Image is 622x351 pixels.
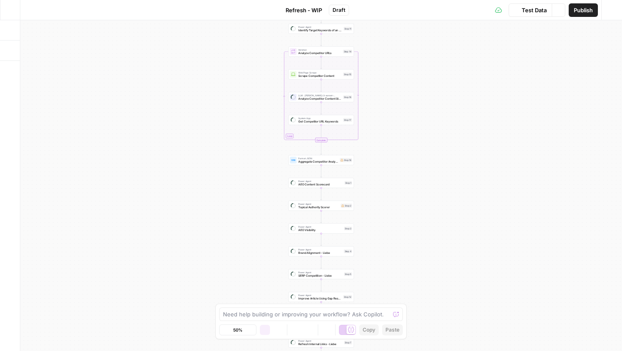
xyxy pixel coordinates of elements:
[298,342,342,346] span: Refresh Internal Links - Liebe
[321,256,322,269] g: Edge from step_4 to step_5
[343,295,352,299] div: Step 12
[298,74,341,78] span: Scrape Competitor Content
[298,157,338,160] span: Format JSON
[321,79,322,92] g: Edge from step_15 to step_16
[289,24,354,34] div: Power AgentIdentify Target Keywords of an ArticleStep 11
[298,160,338,164] span: Aggregate Competitor Analysis
[343,73,352,76] div: Step 15
[343,50,352,54] div: Step 14
[233,327,242,333] span: 50%
[344,27,352,31] div: Step 11
[286,6,322,14] span: Refresh - WIP
[574,6,593,14] span: Publish
[321,142,322,155] g: Edge from step_14-iteration-end to step_18
[315,138,328,142] div: Complete
[298,97,341,101] span: Analyze Competitor Content Structure
[321,165,322,177] g: Edge from step_18 to step_1
[298,248,342,251] span: Power Agent
[382,324,403,335] button: Paste
[298,117,341,120] span: System App
[289,92,354,102] div: LLM · [PERSON_NAME]-3-sonnet-20240229Analyze Competitor Content StructureStep 16
[343,118,352,122] div: Step 17
[522,6,547,14] span: Test Data
[289,269,354,279] div: Power AgentSERP Competition - LiebeStep 5
[509,3,552,17] button: Test Data
[298,225,342,229] span: Power Agent
[359,324,379,335] button: Copy
[298,339,342,343] span: Power Agent
[298,228,342,232] span: AEO Visibility
[298,94,341,97] span: LLM · [PERSON_NAME]-3-sonnet-20240229
[298,251,342,255] span: Brand Alignment - Liebe
[298,51,341,55] span: Analyze Competitor URLs
[298,205,339,210] span: Topical Authority Scorer
[298,180,343,183] span: Power Agent
[341,204,352,208] div: Step 2
[321,11,322,23] g: Edge from start to step_11
[569,3,598,17] button: Publish
[298,182,343,187] span: AEO Content Scorecard
[298,120,341,124] span: Get Competitor URL Keywords
[340,158,352,162] div: Step 18
[289,178,354,188] div: Power AgentAEO Content ScorecardStep 1
[298,25,342,29] span: Power Agent
[289,246,354,256] div: Power AgentBrand Alignment - LiebeStep 4
[289,292,354,302] div: Power AgentImprove Article Using Gap ResearchStep 12
[289,69,354,79] div: Web Page ScrapeScrape Competitor ContentStep 15
[298,274,342,278] span: SERP Competition - Liebe
[298,48,341,52] span: Iteration
[343,95,352,99] div: Step 16
[289,138,354,142] div: Complete
[344,181,352,185] div: Step 1
[321,302,322,314] g: Edge from step_12 to step_6
[298,71,341,74] span: Web Page Scrape
[289,337,354,348] div: Power AgentRefresh Internal Links - LiebeStep 7
[289,46,354,57] div: LoopIterationAnalyze Competitor URLsStep 14
[321,211,322,223] g: Edge from step_2 to step_3
[333,6,345,14] span: Draft
[321,234,322,246] g: Edge from step_3 to step_4
[289,223,354,234] div: Power AgentAEO VisibilityStep 3
[321,57,322,69] g: Edge from step_14 to step_15
[298,28,342,33] span: Identify Target Keywords of an Article
[273,3,327,17] button: Refresh - WIP
[289,201,354,211] div: Power AgentTopical Authority ScorerStep 2
[321,279,322,291] g: Edge from step_5 to step_12
[344,341,352,345] div: Step 7
[344,250,352,253] div: Step 4
[363,326,375,334] span: Copy
[298,297,341,301] span: Improve Article Using Gap Research
[344,227,352,231] div: Step 3
[321,188,322,200] g: Edge from step_1 to step_2
[289,155,354,165] div: Format JSONAggregate Competitor AnalysisStep 18
[298,294,341,297] span: Power Agent
[298,202,339,206] span: Power Agent
[344,272,352,276] div: Step 5
[321,102,322,114] g: Edge from step_16 to step_17
[289,115,354,125] div: System AppGet Competitor URL KeywordsStep 17
[385,326,399,334] span: Paste
[298,271,342,274] span: Power Agent
[321,34,322,46] g: Edge from step_11 to step_14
